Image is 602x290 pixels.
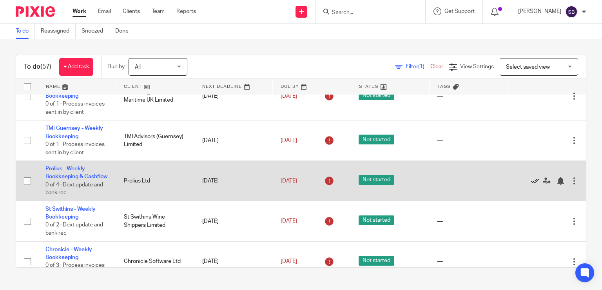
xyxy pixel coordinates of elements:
span: [DATE] [281,178,297,184]
a: TMI Guernsey - Weekly Bookkeeping [45,126,103,139]
span: Select saved view [506,64,550,70]
a: Clients [123,7,140,15]
span: [DATE] [281,259,297,264]
div: --- [437,92,500,100]
span: 0 of 1 · Process invoices sent in by client [45,101,105,115]
img: Pixie [16,6,55,17]
td: Prolius Ltd [116,161,194,201]
span: 0 of 2 · Dext update and bank rec [45,223,103,236]
td: [DATE] [194,161,273,201]
span: Tags [437,84,451,89]
img: svg%3E [565,5,578,18]
div: --- [437,217,500,225]
a: Prolius - Weekly Bookkeeping & Cashflow [45,166,107,179]
td: [DATE] [194,120,273,161]
div: --- [437,257,500,265]
span: [DATE] [281,219,297,224]
a: Reassigned [41,24,76,39]
td: [DATE] [194,72,273,120]
p: Due by [107,63,125,71]
a: Chronicle - Weekly Bookkeeping [45,247,92,260]
td: TMI Advisors (Guernsey) Limited [116,120,194,161]
a: + Add task [59,58,93,76]
span: (1) [418,64,424,69]
span: Not started [359,90,394,100]
td: St Swithins Wine Shippers Limited [116,201,194,241]
span: [DATE] [281,138,297,143]
span: 0 of 4 · Dext update and bank rec [45,182,103,196]
td: [DATE] [194,201,273,241]
td: [DATE] [194,241,273,282]
a: Team [152,7,165,15]
span: View Settings [460,64,494,69]
span: 0 of 1 · Process invoices sent in by client [45,142,105,155]
div: --- [437,137,500,144]
span: All [135,64,141,70]
td: Chronicle Software Ltd [116,241,194,282]
a: Clear [430,64,443,69]
a: Email [98,7,111,15]
span: Filter [406,64,430,69]
h1: To do [24,63,51,71]
span: [DATE] [281,93,297,99]
span: (57) [40,64,51,70]
span: 0 of 3 · Process invoices from the GMAIL into Xero [45,263,108,277]
a: Work [73,7,86,15]
a: Mark as done [531,177,543,185]
td: [PERSON_NAME] Maritime UK Limited [116,72,194,120]
a: [PERSON_NAME] Maritime - Weekly Bookkeeping [45,77,90,99]
a: To do [16,24,35,39]
a: St Swithins - Weekly Bookkeeping [45,206,96,220]
a: Snoozed [82,24,109,39]
div: --- [437,177,500,185]
span: Not started [359,135,394,144]
span: Not started [359,175,394,185]
a: Done [115,24,134,39]
span: Not started [359,215,394,225]
span: Not started [359,256,394,266]
a: Reports [176,7,196,15]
